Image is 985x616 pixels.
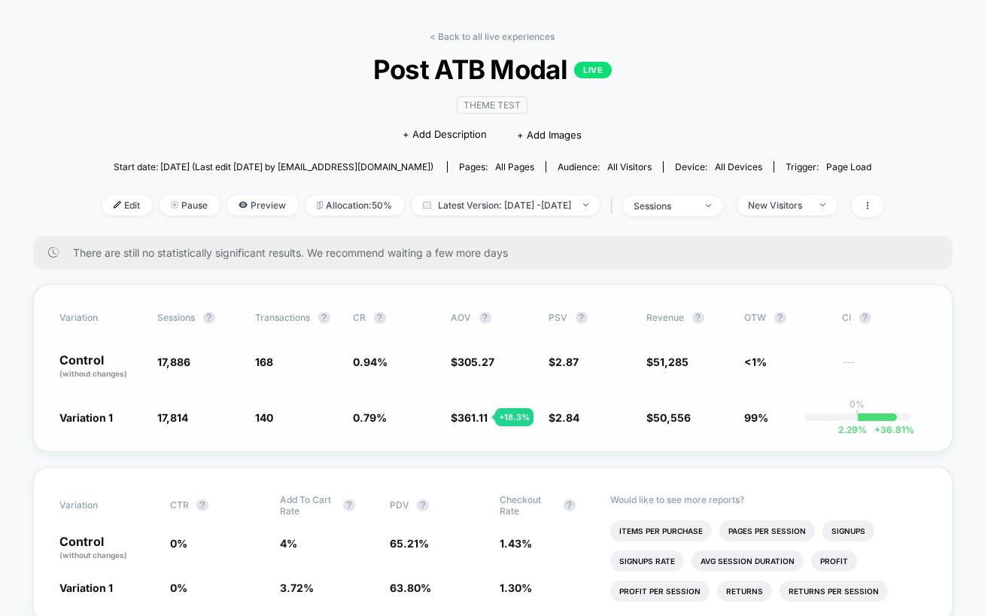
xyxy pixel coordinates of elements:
[583,203,588,206] img: end
[451,411,488,424] span: $
[556,355,579,368] span: 2.87
[158,312,196,323] span: Sessions
[564,499,576,511] button: ?
[610,581,710,602] li: Profit Per Session
[663,161,774,172] span: Device:
[203,312,215,324] button: ?
[354,312,366,323] span: CR
[500,581,533,594] span: 1.30 %
[158,411,189,424] span: 17,814
[607,195,623,217] span: |
[457,96,527,114] span: Theme Test
[170,581,187,594] span: 0 %
[826,161,871,172] span: Page Load
[500,537,533,550] span: 1.43 %
[403,127,487,142] span: + Add Description
[60,411,114,424] span: Variation 1
[715,161,762,172] span: all devices
[495,161,534,172] span: all pages
[343,499,355,511] button: ?
[317,201,323,209] img: rebalance
[517,129,582,141] span: + Add Images
[60,581,114,594] span: Variation 1
[647,312,685,323] span: Revenue
[610,494,926,505] p: Would like to see more reports?
[306,195,404,215] span: Allocation: 50%
[102,195,152,215] span: Edit
[354,411,388,424] span: 0.79 %
[745,355,768,368] span: <1%
[610,550,684,572] li: Signups Rate
[549,312,568,323] span: PSV
[820,203,825,206] img: end
[430,31,555,42] a: < Back to all live experiences
[867,424,914,435] span: 36.81 %
[811,550,857,572] li: Profit
[280,537,297,550] span: 4 %
[458,411,488,424] span: 361.11
[786,161,871,172] div: Trigger:
[634,200,695,212] div: sessions
[856,410,859,421] p: |
[114,201,121,209] img: edit
[170,537,187,550] span: 0 %
[647,411,692,424] span: $
[60,369,128,378] span: (without changes)
[390,581,431,594] span: 63.80 %
[576,312,588,324] button: ?
[774,312,786,324] button: ?
[647,355,689,368] span: $
[495,408,534,426] div: + 18.3 %
[838,424,867,435] span: 2.29 %
[745,312,828,324] span: OTW
[114,161,433,172] span: Start date: [DATE] (Last edit [DATE] by [EMAIL_ADDRESS][DOMAIN_NAME])
[717,581,772,602] li: Returns
[500,494,556,517] span: Checkout Rate
[60,494,143,517] span: Variation
[458,355,495,368] span: 305.27
[417,499,429,511] button: ?
[874,424,880,435] span: +
[60,535,155,561] p: Control
[171,201,178,209] img: end
[843,358,926,380] span: ---
[280,494,336,517] span: Add To Cart Rate
[227,195,298,215] span: Preview
[280,581,314,594] span: 3.72 %
[843,312,926,324] span: CI
[692,550,804,572] li: Avg Session Duration
[256,411,274,424] span: 140
[850,398,865,410] p: 0%
[719,520,815,541] li: Pages Per Session
[158,355,191,368] span: 17,886
[780,581,888,602] li: Returns Per Session
[141,53,844,85] span: Post ATB Modal
[74,246,923,259] span: There are still no statistically significant results. We recommend waiting a few more days
[160,195,220,215] span: Pause
[423,201,431,209] img: calendar
[60,550,128,560] span: (without changes)
[692,312,704,324] button: ?
[256,355,274,368] span: 168
[654,411,692,424] span: 50,556
[822,520,874,541] li: Signups
[374,312,386,324] button: ?
[556,411,580,424] span: 2.84
[451,312,472,323] span: AOV
[574,62,612,78] p: LIVE
[451,355,495,368] span: $
[170,499,189,511] span: CTR
[60,354,143,380] p: Control
[459,161,534,172] div: Pages:
[60,312,143,324] span: Variation
[749,200,809,211] div: New Visitors
[610,520,712,541] li: Items Per Purchase
[412,195,600,215] span: Latest Version: [DATE] - [DATE]
[354,355,388,368] span: 0.94 %
[256,312,311,323] span: Transactions
[859,312,871,324] button: ?
[549,355,579,368] span: $
[654,355,689,368] span: 51,285
[549,411,580,424] span: $
[607,161,652,172] span: All Visitors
